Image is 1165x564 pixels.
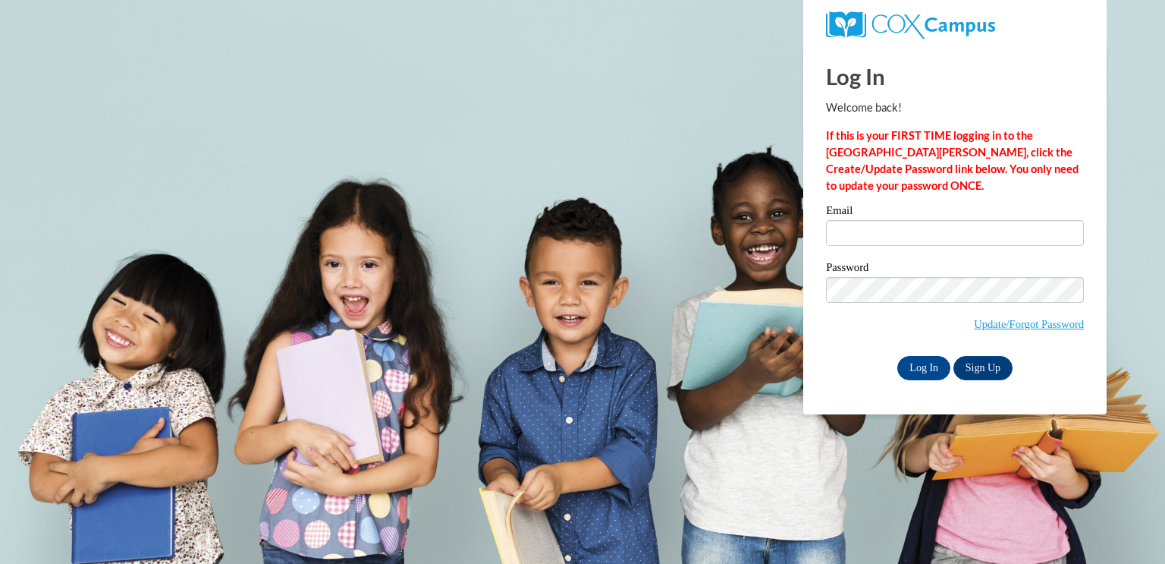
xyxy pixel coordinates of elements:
label: Password [826,262,1084,277]
p: Welcome back! [826,99,1084,116]
a: COX Campus [826,17,995,30]
a: Update/Forgot Password [974,318,1084,330]
img: COX Campus [826,11,995,39]
input: Log In [897,356,950,380]
a: Sign Up [953,356,1013,380]
strong: If this is your FIRST TIME logging in to the [GEOGRAPHIC_DATA][PERSON_NAME], click the Create/Upd... [826,129,1079,192]
h1: Log In [826,61,1084,92]
label: Email [826,205,1084,220]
